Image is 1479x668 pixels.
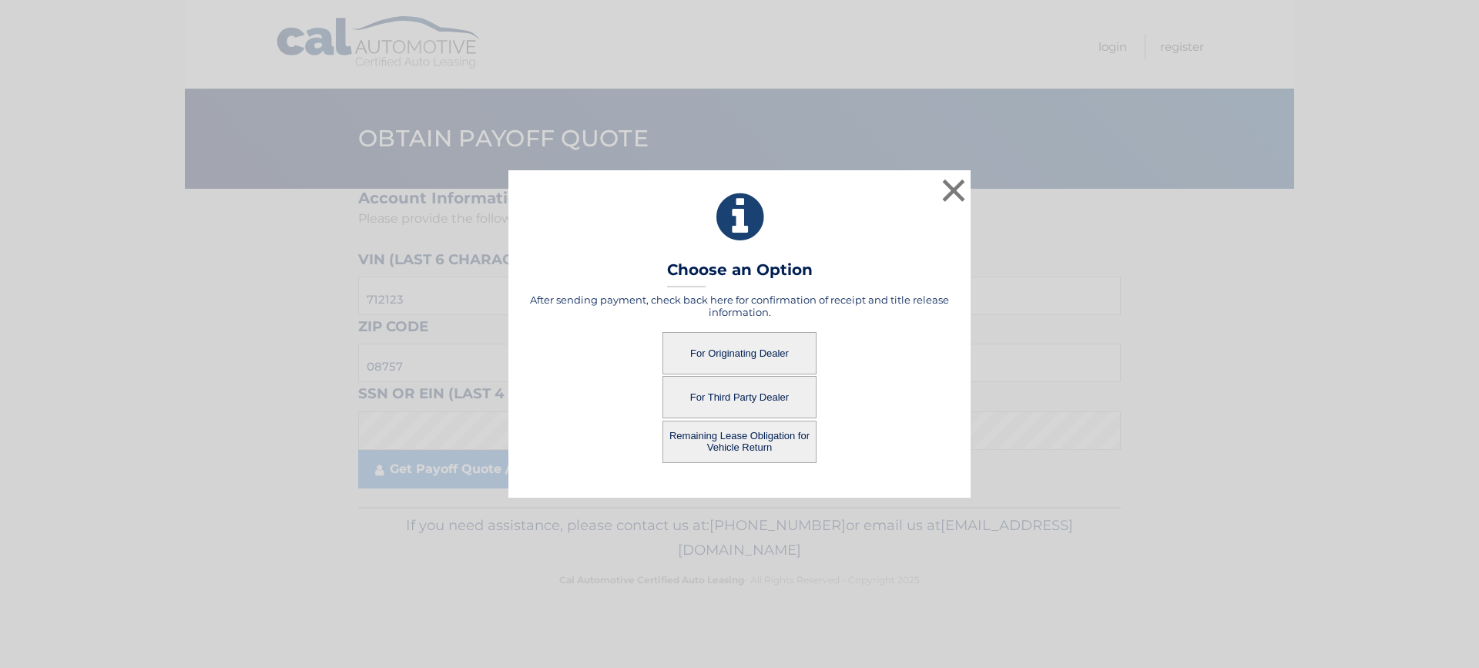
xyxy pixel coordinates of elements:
[662,376,817,418] button: For Third Party Dealer
[662,332,817,374] button: For Originating Dealer
[662,421,817,463] button: Remaining Lease Obligation for Vehicle Return
[528,294,951,318] h5: After sending payment, check back here for confirmation of receipt and title release information.
[667,260,813,287] h3: Choose an Option
[938,175,969,206] button: ×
